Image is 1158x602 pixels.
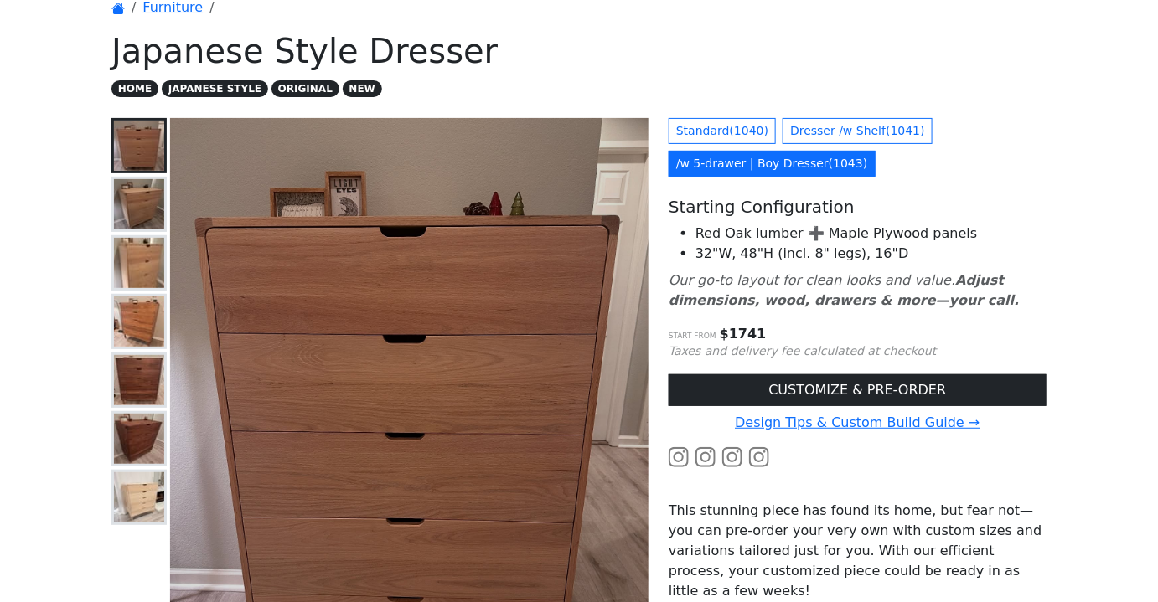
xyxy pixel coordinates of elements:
img: Giant Japanese Style Boy Dresser w/5-drawer [114,121,164,171]
a: Watch the build video or pictures on Instagram [669,448,689,464]
a: Design Tips & Custom Build Guide → [735,414,980,430]
li: 32"W, 48"H (incl. 8" legs), 16"D [695,244,1047,264]
span: $ 1741 [720,326,767,342]
span: NEW [343,80,382,97]
a: /w 5-drawer | Boy Dresser(1043) [669,151,876,177]
img: Giant Japanese Style Boy Dresser w/5-drawer - Landscape [114,238,164,288]
a: CUSTOMIZE & PRE-ORDER [669,374,1047,406]
img: Japanese-style Maple Boy Dresser [114,472,164,522]
a: Standard(1040) [669,118,776,144]
p: This stunning piece has found its home, but fear not—you can pre-order your very own with custom ... [669,501,1047,601]
span: JAPANESE STYLE [162,80,268,97]
a: Watch the build video or pictures on Instagram [749,448,769,464]
h5: Starting Configuration [669,197,1047,217]
i: Our go-to layout for clean looks and value. [669,272,1020,308]
a: Dresser /w Shelf(1041) [783,118,933,144]
img: Giant Walnut Japanese Style Boy Dresser w/5-drawer - Front [114,355,164,405]
span: ORIGINAL [271,80,339,97]
span: HOME [111,80,158,97]
h1: Japanese Style Dresser [111,31,1047,71]
small: Taxes and delivery fee calculated at checkout [669,344,937,358]
a: Watch the build video or pictures on Instagram [722,448,742,464]
li: Red Oak lumber ➕ Maple Plywood panels [695,224,1047,244]
img: Giant Walnut Japanese Style Boy Dresser w/5-drawer - Side [114,414,164,464]
img: Giant Japanese Style Boy Dresser w/5-drawer - Side View [114,179,164,229]
a: Watch the build video or pictures on Instagram [695,448,716,464]
small: Start from [669,332,716,340]
img: Giant Cherry Japanese Style Boy Dresser w/5-drawer - Vertical [114,296,164,347]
